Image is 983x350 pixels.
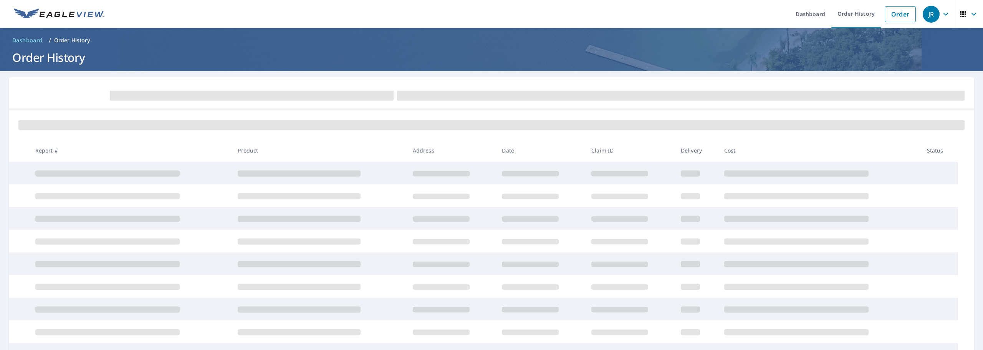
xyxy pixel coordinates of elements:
img: EV Logo [14,8,104,20]
th: Status [921,139,958,162]
th: Address [407,139,496,162]
div: JR [923,6,940,23]
h1: Order History [9,50,974,65]
span: Dashboard [12,36,43,44]
li: / [49,36,51,45]
th: Claim ID [585,139,675,162]
a: Order [885,6,916,22]
th: Delivery [675,139,718,162]
th: Cost [718,139,921,162]
th: Date [496,139,585,162]
th: Product [232,139,406,162]
p: Order History [54,36,90,44]
a: Dashboard [9,34,46,46]
nav: breadcrumb [9,34,974,46]
th: Report # [29,139,232,162]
